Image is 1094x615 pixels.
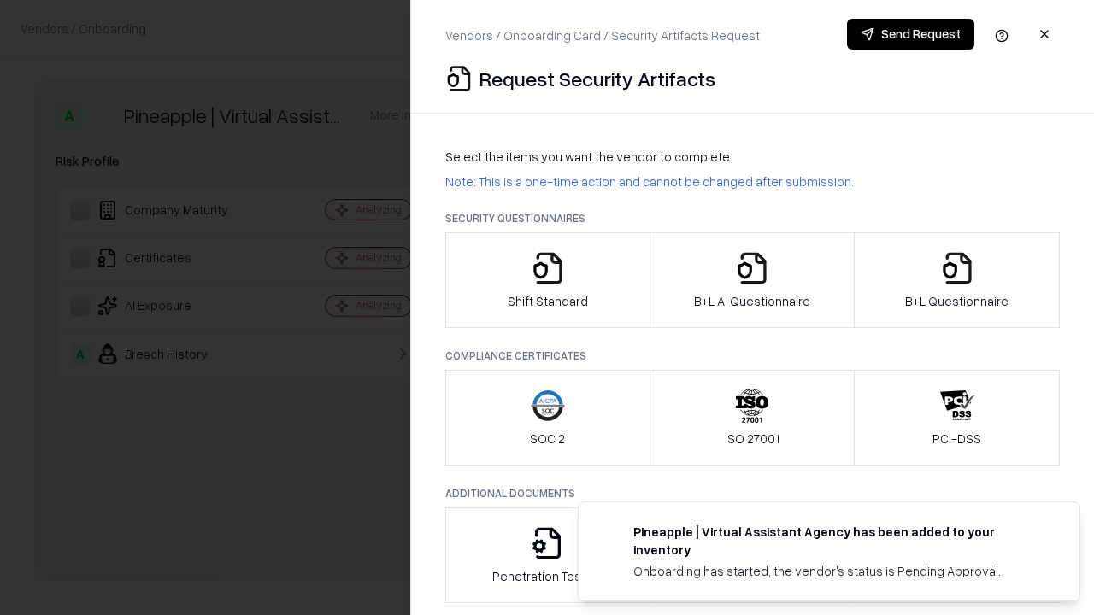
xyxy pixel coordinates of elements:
[599,523,620,543] img: trypineapple.com
[650,232,856,328] button: B+L AI Questionnaire
[854,232,1060,328] button: B+L Questionnaire
[445,507,650,603] button: Penetration Testing
[445,348,1060,363] p: Compliance Certificates
[445,148,1060,166] p: Select the items you want the vendor to complete:
[445,26,760,44] p: Vendors / Onboarding Card / Security Artifacts Request
[445,173,1060,190] p: Note: This is a one-time action and cannot be changed after submission.
[854,370,1060,466] button: PCI-DSS
[633,562,1038,580] div: Onboarding has started, the vendor's status is Pending Approval.
[932,430,981,448] p: PCI-DSS
[445,232,650,328] button: Shift Standard
[445,211,1060,225] p: Security Questionnaires
[650,370,856,466] button: ISO 27001
[847,19,974,50] button: Send Request
[479,65,715,92] p: Request Security Artifacts
[725,430,779,448] p: ISO 27001
[445,486,1060,501] p: Additional Documents
[445,370,650,466] button: SOC 2
[530,430,565,448] p: SOC 2
[905,292,1009,310] p: B+L Questionnaire
[492,567,603,585] p: Penetration Testing
[633,523,1038,559] div: Pineapple | Virtual Assistant Agency has been added to your inventory
[694,292,810,310] p: B+L AI Questionnaire
[508,292,588,310] p: Shift Standard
